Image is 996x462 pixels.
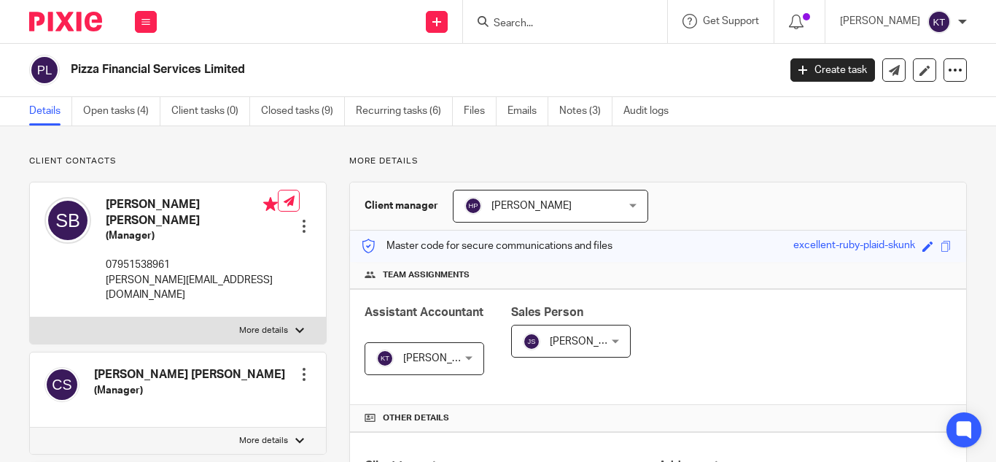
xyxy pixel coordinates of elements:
[349,155,967,167] p: More details
[106,197,278,228] h4: [PERSON_NAME] [PERSON_NAME]
[550,336,630,347] span: [PERSON_NAME]
[523,333,540,350] img: svg%3E
[263,197,278,212] i: Primary
[927,10,951,34] img: svg%3E
[793,238,915,255] div: excellent-ruby-plaid-skunk
[365,199,438,213] h3: Client manager
[106,273,278,303] p: [PERSON_NAME][EMAIL_ADDRESS][DOMAIN_NAME]
[464,97,497,126] a: Files
[376,350,394,367] img: svg%3E
[94,367,285,382] h4: [PERSON_NAME] [PERSON_NAME]
[365,307,483,318] span: Assistant Accountant
[106,258,278,272] p: 07951538961
[703,16,759,26] span: Get Support
[239,435,288,447] p: More details
[29,155,327,167] p: Client contacts
[44,367,79,402] img: svg%3E
[383,412,449,424] span: Other details
[83,97,160,126] a: Open tasks (4)
[492,18,623,31] input: Search
[403,353,483,363] span: [PERSON_NAME]
[29,55,60,85] img: svg%3E
[491,201,572,211] span: [PERSON_NAME]
[840,14,920,28] p: [PERSON_NAME]
[383,269,470,281] span: Team assignments
[790,58,875,82] a: Create task
[464,197,482,215] img: svg%3E
[171,97,250,126] a: Client tasks (0)
[106,228,278,243] h5: (Manager)
[29,97,72,126] a: Details
[239,325,288,336] p: More details
[29,12,102,31] img: Pixie
[356,97,453,126] a: Recurring tasks (6)
[94,383,285,398] h5: (Manager)
[261,97,345,126] a: Closed tasks (9)
[511,307,583,318] span: Sales Person
[623,97,680,126] a: Audit logs
[507,97,548,126] a: Emails
[44,197,91,244] img: svg%3E
[71,62,629,77] h2: Pizza Financial Services Limited
[361,239,612,253] p: Master code for secure communications and files
[559,97,612,126] a: Notes (3)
